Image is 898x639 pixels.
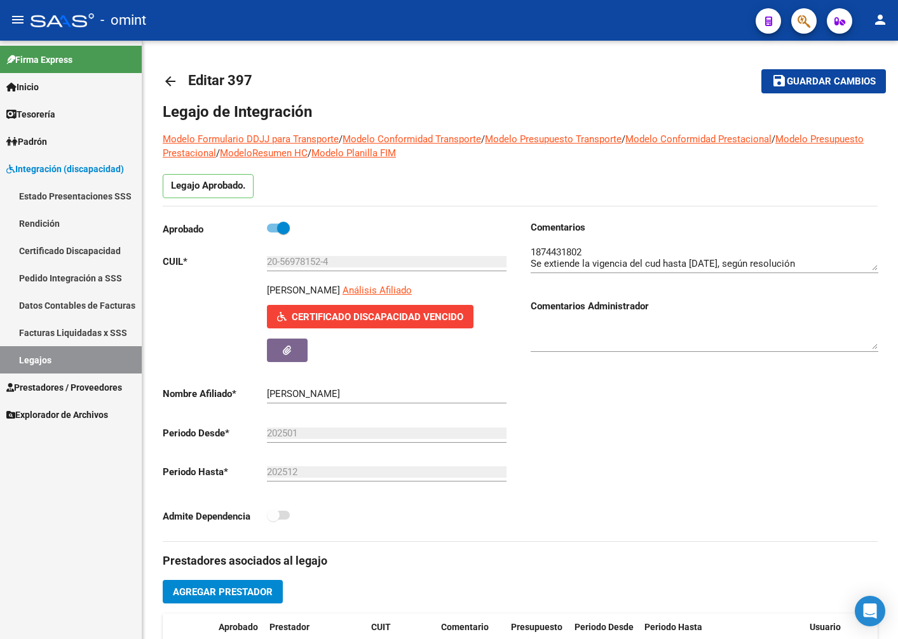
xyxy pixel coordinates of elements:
[644,622,702,632] span: Periodo Hasta
[787,76,876,88] span: Guardar cambios
[220,147,308,159] a: ModeloResumen HC
[485,133,622,145] a: Modelo Presupuesto Transporte
[163,222,267,236] p: Aprobado
[269,622,310,632] span: Prestador
[761,69,886,93] button: Guardar cambios
[163,580,283,603] button: Agregar Prestador
[163,509,267,523] p: Admite Dependencia
[188,72,252,88] span: Editar 397
[6,135,47,149] span: Padrón
[441,622,489,632] span: Comentario
[267,283,340,297] p: [PERSON_NAME]
[6,408,108,422] span: Explorador de Archivos
[371,622,391,632] span: CUIT
[163,552,878,570] h3: Prestadores asociados al legajo
[100,6,146,34] span: - omint
[6,162,124,176] span: Integración (discapacidad)
[163,255,267,269] p: CUIL
[873,12,888,27] mat-icon: person
[531,299,878,313] h3: Comentarios Administrador
[219,622,258,632] span: Aprobado
[6,80,39,94] span: Inicio
[343,285,412,296] span: Análisis Afiliado
[575,622,634,632] span: Periodo Desde
[343,133,481,145] a: Modelo Conformidad Transporte
[772,73,787,88] mat-icon: save
[163,133,339,145] a: Modelo Formulario DDJJ para Transporte
[292,311,463,323] span: Certificado Discapacidad Vencido
[10,12,25,27] mat-icon: menu
[163,102,878,122] h1: Legajo de Integración
[855,596,885,626] div: Open Intercom Messenger
[267,305,473,328] button: Certificado Discapacidad Vencido
[163,465,267,479] p: Periodo Hasta
[511,622,562,632] span: Presupuesto
[173,586,273,598] span: Agregar Prestador
[810,622,841,632] span: Usuario
[6,380,122,394] span: Prestadores / Proveedores
[311,147,396,159] a: Modelo Planilla FIM
[531,220,878,234] h3: Comentarios
[6,107,55,121] span: Tesorería
[625,133,772,145] a: Modelo Conformidad Prestacional
[6,53,72,67] span: Firma Express
[163,174,254,198] p: Legajo Aprobado.
[163,74,178,89] mat-icon: arrow_back
[163,426,267,440] p: Periodo Desde
[163,387,267,401] p: Nombre Afiliado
